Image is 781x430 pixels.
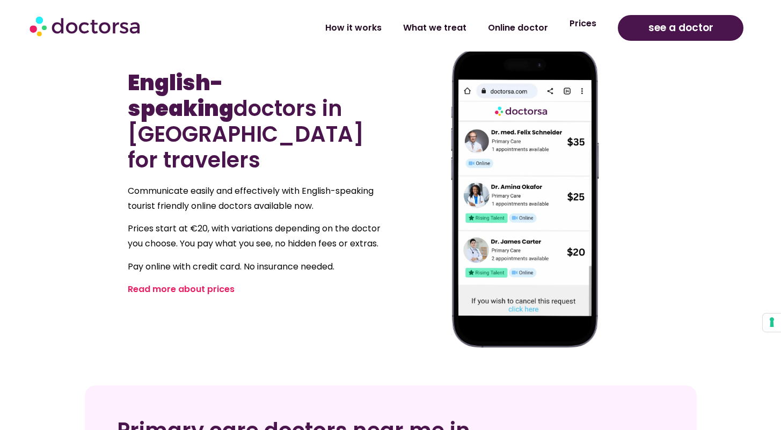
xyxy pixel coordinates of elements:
a: Prices [559,11,607,36]
a: see a doctor [618,15,744,41]
h2: doctors in [GEOGRAPHIC_DATA] for travelers [128,70,385,173]
b: English-speaking [128,68,233,123]
a: How it works [315,16,392,40]
p: Communicate easily and effectively with English-speaking tourist friendly online doctors availabl... [128,184,385,214]
nav: Menu [207,16,607,40]
p: Prices start at €20, with variations depending on the doctor you choose. You pay what you see, no... [128,221,385,251]
span: see a doctor [648,19,713,37]
img: General Doctor Near Me in Rome, Italy [451,48,599,348]
a: What we treat [392,16,477,40]
a: Read more about prices [128,283,235,295]
p: Pay online with credit card. No insurance needed. [128,259,385,274]
button: Your consent preferences for tracking technologies [763,314,781,332]
a: Online doctor [477,16,559,40]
